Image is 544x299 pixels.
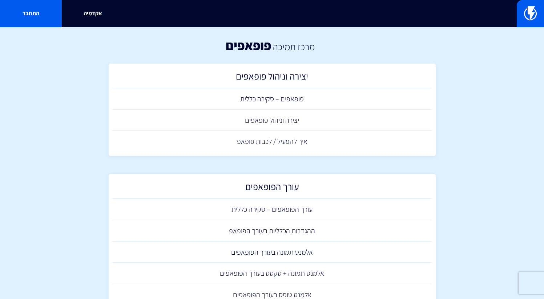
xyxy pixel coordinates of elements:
[112,88,432,110] a: פופאפים – סקירה כללית
[112,263,432,284] a: אלמנט תמונה + טקסט בעורך הפופאפים
[112,220,432,242] a: ההגדרות הכלליות בעורך הפופאפ
[226,38,271,53] h1: פופאפים
[273,40,315,53] a: מרכז תמיכה
[112,131,432,152] a: איך להפעיל / לכבות פופאפ
[112,178,432,199] a: עורך הפופאפים
[116,181,428,195] h2: עורך הפופאפים
[109,5,435,22] input: חיפוש מהיר...
[112,199,432,220] a: עורך הפופאפים – סקירה כללית
[112,242,432,263] a: אלמנט תמונה בעורך הפופאפים
[112,110,432,131] a: יצירה וניהול פופאפים
[116,71,428,85] h2: יצירה וניהול פופאפים
[112,67,432,89] a: יצירה וניהול פופאפים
